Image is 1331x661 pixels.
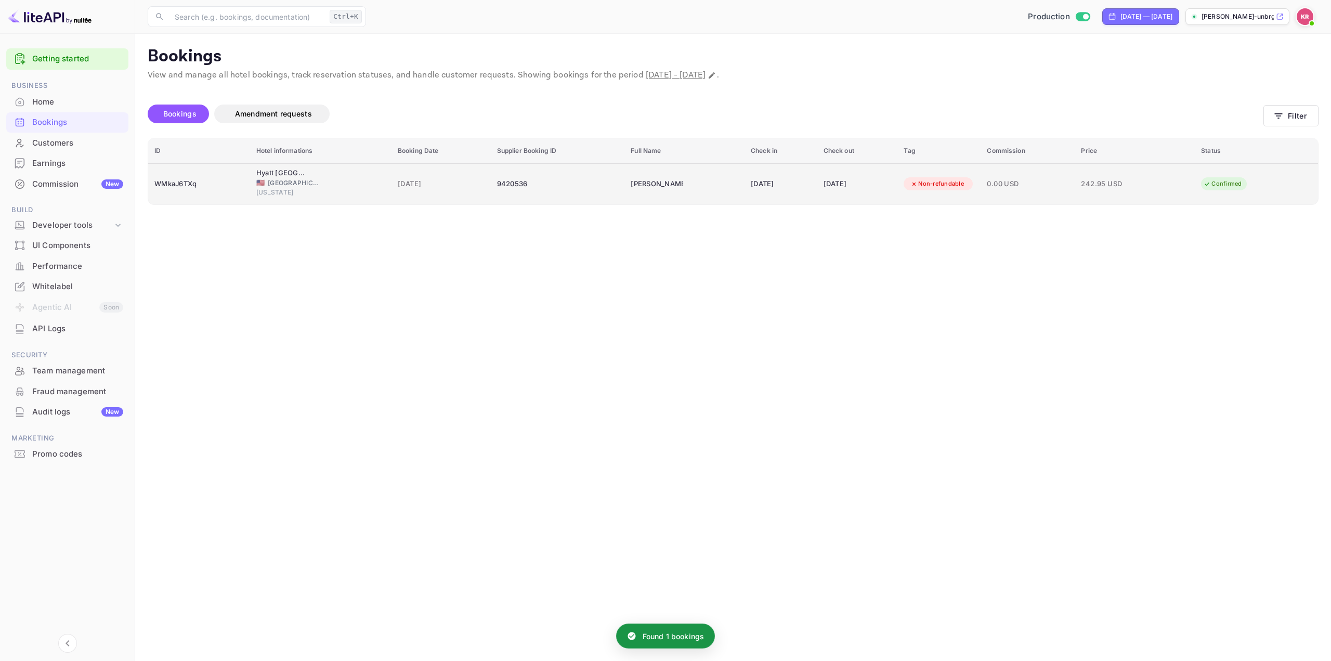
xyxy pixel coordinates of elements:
div: Getting started [6,48,128,70]
span: Marketing [6,433,128,444]
a: Earnings [6,153,128,173]
div: WMkaJ6TXq [154,176,244,192]
button: Collapse navigation [58,634,77,653]
a: Promo codes [6,444,128,463]
div: API Logs [32,323,123,335]
div: Home [32,96,123,108]
button: Filter [1263,105,1319,126]
div: New [101,179,123,189]
div: Bookings [32,116,123,128]
div: Fraud management [6,382,128,402]
span: United States of America [256,179,265,186]
div: account-settings tabs [148,105,1263,123]
div: [DATE] — [DATE] [1120,12,1172,21]
a: CommissionNew [6,174,128,193]
a: Team management [6,361,128,380]
span: 0.00 USD [987,178,1068,190]
div: Ctrl+K [330,10,362,23]
th: ID [148,138,250,164]
div: Whitelabel [32,281,123,293]
table: booking table [148,138,1318,204]
div: Promo codes [6,444,128,464]
button: Change date range [707,70,717,81]
div: Developer tools [6,216,128,235]
div: Whitelabel [6,277,128,297]
a: Customers [6,133,128,152]
div: Confirmed [1197,177,1248,190]
a: Performance [6,256,128,276]
img: LiteAPI logo [8,8,92,25]
span: [DATE] [398,178,485,190]
span: Production [1028,11,1070,23]
div: UI Components [32,240,123,252]
span: [DATE] - [DATE] [646,70,706,81]
div: 9420536 [497,176,619,192]
th: Price [1075,138,1195,164]
div: Customers [32,137,123,149]
th: Full Name [624,138,745,164]
div: Customers [6,133,128,153]
div: New [101,407,123,417]
span: Bookings [163,109,197,118]
div: Hyatt Grand Central New York [256,168,308,178]
th: Commission [981,138,1075,164]
div: Developer tools [32,219,113,231]
span: [GEOGRAPHIC_DATA] [268,178,320,188]
div: Audit logs [32,406,123,418]
span: Security [6,349,128,361]
p: View and manage all hotel bookings, track reservation statuses, and handle customer requests. Sho... [148,69,1319,82]
div: Home [6,92,128,112]
div: [DATE] [751,176,811,192]
div: Performance [32,261,123,273]
span: Build [6,204,128,216]
input: Search (e.g. bookings, documentation) [168,6,325,27]
th: Supplier Booking ID [491,138,625,164]
a: Home [6,92,128,111]
a: UI Components [6,236,128,255]
div: Commission [32,178,123,190]
a: Bookings [6,112,128,132]
p: [PERSON_NAME]-unbrg.[PERSON_NAME]... [1202,12,1274,21]
p: Found 1 bookings [643,631,704,642]
div: Switch to Sandbox mode [1024,11,1094,23]
th: Tag [897,138,981,164]
p: Bookings [148,46,1319,67]
div: Earnings [32,158,123,170]
div: Promo codes [32,448,123,460]
a: Audit logsNew [6,402,128,421]
div: Team management [6,361,128,381]
div: API Logs [6,319,128,339]
th: Hotel informations [250,138,392,164]
a: API Logs [6,319,128,338]
div: Fraud management [32,386,123,398]
div: CommissionNew [6,174,128,195]
a: Fraud management [6,382,128,401]
span: 242.95 USD [1081,178,1133,190]
div: UI Components [6,236,128,256]
span: [US_STATE] [256,188,308,197]
th: Status [1195,138,1318,164]
th: Check out [817,138,898,164]
div: Audit logsNew [6,402,128,422]
span: Business [6,80,128,92]
div: Performance [6,256,128,277]
th: Check in [745,138,817,164]
div: Team management [32,365,123,377]
a: Getting started [32,53,123,65]
img: Kobus Roux [1297,8,1313,25]
a: Whitelabel [6,277,128,296]
div: Earnings [6,153,128,174]
div: Oscar Burke [631,176,683,192]
div: Non-refundable [904,177,971,190]
th: Booking Date [392,138,491,164]
div: Bookings [6,112,128,133]
span: Amendment requests [235,109,312,118]
div: [DATE] [824,176,892,192]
